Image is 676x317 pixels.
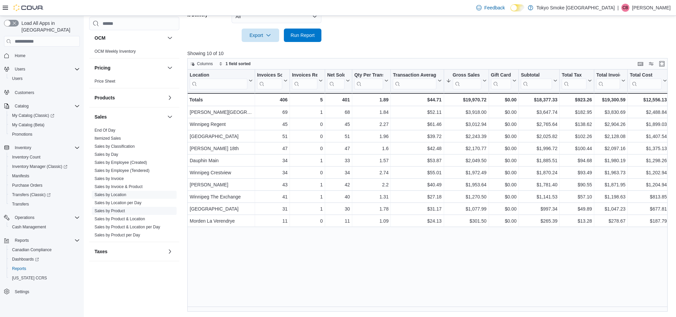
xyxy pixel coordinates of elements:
[12,88,80,96] span: Customers
[95,136,121,141] a: Itemized Sales
[292,96,323,104] div: 5
[190,193,253,201] div: Winnipeg The Exchange
[95,209,125,213] a: Sales by Product
[257,96,288,104] div: 406
[7,181,82,190] button: Purchase Orders
[9,121,80,129] span: My Catalog (Beta)
[89,47,179,58] div: OCM
[12,65,80,73] span: Users
[257,120,288,128] div: 45
[630,72,667,89] button: Total Cost
[95,168,149,173] a: Sales by Employee (Tendered)
[446,169,486,177] div: $1,972.49
[95,192,126,197] span: Sales by Location
[327,156,350,165] div: 33
[12,164,67,169] span: Inventory Manager (Classic)
[292,72,317,89] div: Invoices Ref
[327,144,350,152] div: 47
[9,75,80,83] span: Users
[1,51,82,60] button: Home
[521,72,552,89] div: Subtotal
[630,181,667,189] div: $1,204.94
[9,200,80,208] span: Transfers
[95,248,165,255] button: Taxes
[1,101,82,111] button: Catalog
[189,96,253,104] div: Totals
[630,156,667,165] div: $1,298.26
[521,132,557,140] div: $2,025.82
[190,156,253,165] div: Dauphin Main
[9,111,80,120] span: My Catalog (Classic)
[7,190,82,199] a: Transfers (Classic)
[187,50,673,57] p: Showing 10 of 10
[19,20,80,33] span: Load All Apps in [GEOGRAPHIC_DATA]
[12,52,28,60] a: Home
[562,72,587,89] div: Total Tax
[95,217,145,221] a: Sales by Product & Location
[354,156,388,165] div: 1.57
[95,114,107,120] h3: Sales
[166,64,174,72] button: Pricing
[354,169,388,177] div: 2.74
[327,72,350,89] button: Net Sold
[491,72,511,79] div: Gift Cards
[12,144,34,152] button: Inventory
[596,72,620,79] div: Total Invoiced
[7,74,82,83] button: Users
[257,169,288,177] div: 34
[12,51,80,60] span: Home
[95,160,147,165] a: Sales by Employee (Created)
[15,53,25,58] span: Home
[292,156,323,165] div: 1
[190,181,253,189] div: [PERSON_NAME]
[562,108,592,116] div: $182.95
[354,72,383,79] div: Qty Per Transaction
[95,49,136,54] span: OCM Weekly Inventory
[393,120,441,128] div: $61.46
[9,274,50,282] a: [US_STATE] CCRS
[12,247,52,253] span: Canadian Compliance
[12,132,33,137] span: Promotions
[9,163,70,171] a: Inventory Manager (Classic)
[562,120,592,128] div: $138.62
[257,72,282,79] div: Invoices Sold
[12,122,45,128] span: My Catalog (Beta)
[95,79,115,84] a: Price Sheet
[190,169,253,177] div: Winnipeg Crestview
[327,132,350,140] div: 51
[292,120,323,128] div: 0
[12,201,29,207] span: Transfers
[596,169,625,177] div: $1,963.73
[12,236,80,244] span: Reports
[257,144,288,152] div: 47
[15,238,29,243] span: Reports
[630,132,667,140] div: $1,407.54
[393,72,436,79] div: Transaction Average
[188,60,216,68] button: Columns
[327,96,350,104] div: 401
[596,156,625,165] div: $1,980.19
[596,144,625,152] div: $2,097.16
[446,156,486,165] div: $2,049.50
[521,96,557,104] div: $18,377.33
[12,102,31,110] button: Catalog
[491,169,516,177] div: $0.00
[491,96,516,104] div: $0.00
[9,181,80,189] span: Purchase Orders
[393,72,441,89] button: Transaction Average
[596,72,620,89] div: Total Invoiced
[7,222,82,232] button: Cash Management
[291,32,315,39] span: Run Report
[292,132,323,140] div: 0
[95,248,108,255] h3: Taxes
[446,96,486,104] div: $19,970.72
[166,34,174,42] button: OCM
[354,144,388,152] div: 1.6
[292,193,323,201] div: 1
[12,76,22,81] span: Users
[491,72,511,89] div: Gift Card Sales
[12,266,26,271] span: Reports
[521,72,552,79] div: Subtotal
[89,77,179,88] div: Pricing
